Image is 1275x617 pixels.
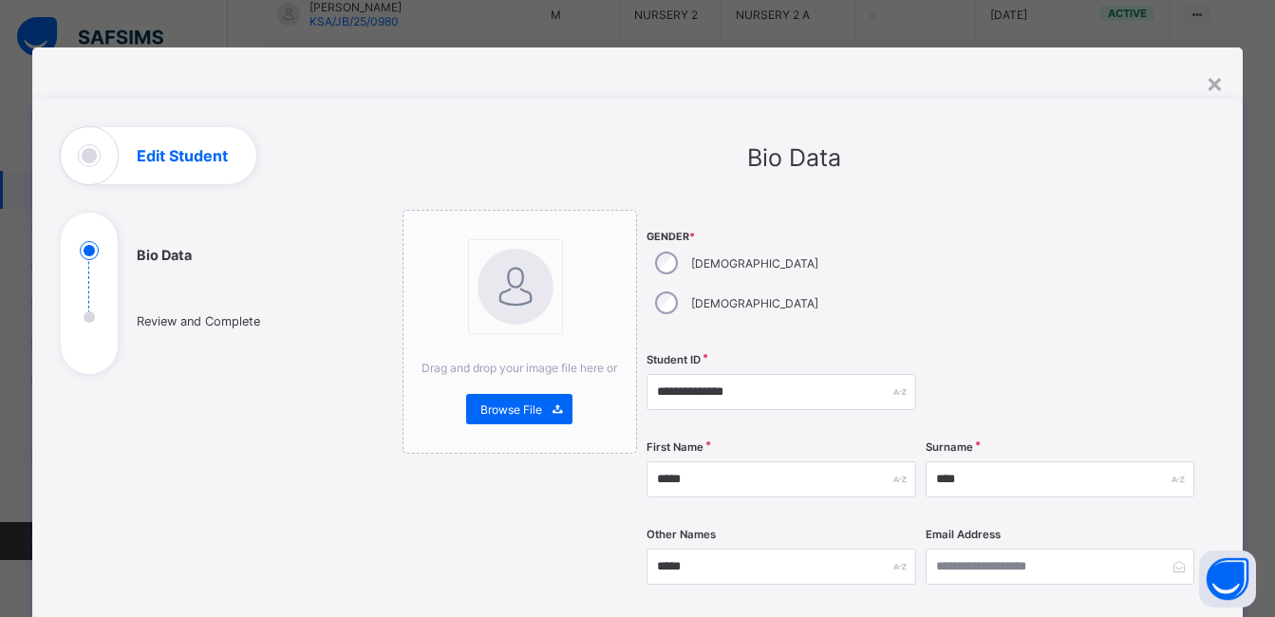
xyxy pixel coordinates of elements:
[691,256,818,271] label: [DEMOGRAPHIC_DATA]
[647,440,703,454] label: First Name
[647,353,701,366] label: Student ID
[691,296,818,310] label: [DEMOGRAPHIC_DATA]
[480,402,542,417] span: Browse File
[926,528,1001,541] label: Email Address
[403,210,638,454] div: bannerImageDrag and drop your image file here orBrowse File
[1199,551,1256,608] button: Open asap
[422,361,617,375] span: Drag and drop your image file here or
[926,440,973,454] label: Surname
[137,148,228,163] h1: Edit Student
[747,143,841,172] span: Bio Data
[1206,66,1224,99] div: ×
[647,528,716,541] label: Other Names
[647,231,915,243] span: Gender
[478,249,553,325] img: bannerImage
